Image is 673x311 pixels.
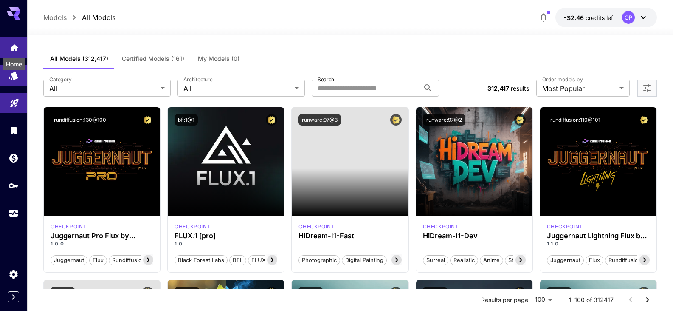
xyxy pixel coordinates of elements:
[514,114,526,126] button: Certified Model – Vetted for best performance and includes a commercial license.
[8,125,19,136] div: Library
[514,287,526,298] button: Certified Model – Vetted for best performance and includes a commercial license.
[299,256,340,265] span: Photographic
[8,180,19,191] div: API Keys
[547,287,571,298] button: bfl:1@3
[451,256,478,265] span: Realistic
[481,296,528,304] p: Results per page
[51,287,75,298] button: bfl:3@1
[8,208,19,219] div: Usage
[564,13,615,22] div: -$2.45806
[9,95,20,106] div: Playground
[43,12,67,23] a: Models
[51,114,110,126] button: rundiffusion:130@100
[198,55,239,63] span: My Models (0)
[109,254,149,265] button: rundiffusion
[423,223,459,231] div: HiDream Dev
[142,114,153,126] button: Certified Model – Vetted for best performance and includes a commercial license.
[532,294,555,306] div: 100
[51,232,153,240] h3: Juggernaut Pro Flux by RunDiffusion
[547,256,583,265] span: juggernaut
[175,232,277,240] h3: FLUX.1 [pro]
[480,254,503,265] button: Anime
[423,114,465,126] button: runware:97@2
[298,287,323,298] button: bfl:1@2
[175,287,199,298] button: bfl:4@1
[142,287,153,298] button: Certified Model – Vetted for best performance and includes a commercial license.
[175,114,198,126] button: bfl:1@1
[51,256,87,265] span: juggernaut
[50,55,108,63] span: All Models (312,417)
[230,256,246,265] span: BFL
[605,254,645,265] button: rundiffusion
[586,14,615,21] span: credits left
[547,232,650,240] h3: Juggernaut Lightning Flux by RunDiffusion
[175,223,211,231] p: checkpoint
[318,76,334,83] label: Search
[175,223,211,231] div: fluxpro
[487,85,509,92] span: 312,417
[547,114,604,126] button: rundiffusion:110@101
[49,83,157,94] span: All
[586,256,603,265] span: flux
[390,114,402,126] button: Certified Model – Vetted for best performance and includes a commercial license.
[389,254,421,265] button: Cinematic
[175,256,227,265] span: Black Forest Labs
[298,223,335,231] p: checkpoint
[298,223,335,231] div: HiDream Fast
[480,256,503,265] span: Anime
[511,85,529,92] span: results
[586,254,603,265] button: flux
[51,223,87,231] p: checkpoint
[342,256,386,265] span: Digital Painting
[423,256,448,265] span: Surreal
[505,256,532,265] span: Stylized
[8,291,19,302] button: Expand sidebar
[547,223,583,231] div: FLUX.1 D
[266,114,277,126] button: Certified Model – Vetted for best performance and includes a commercial license.
[642,83,652,94] button: Open more filters
[43,12,115,23] nav: breadcrumb
[542,83,616,94] span: Most Popular
[9,40,20,51] div: Home
[342,254,387,265] button: Digital Painting
[49,76,72,83] label: Category
[605,256,645,265] span: rundiffusion
[248,254,287,265] button: FLUX.1 [pro]
[547,254,584,265] button: juggernaut
[622,11,635,24] div: OP
[555,8,657,27] button: -$2.45806OP
[505,254,532,265] button: Stylized
[569,296,614,304] p: 1–100 of 312417
[51,223,87,231] div: FLUX.1 D
[8,269,19,280] div: Settings
[298,232,401,240] h3: HiDream-I1-Fast
[175,240,277,248] p: 1.0
[82,12,115,23] a: All Models
[564,14,586,21] span: -$2.46
[8,153,19,163] div: Wallet
[390,287,402,298] button: Certified Model – Vetted for best performance and includes a commercial license.
[639,291,656,308] button: Go to next page
[423,287,447,298] button: bfl:2@1
[298,114,341,126] button: runware:97@3
[450,254,478,265] button: Realistic
[8,68,19,78] div: Models
[90,256,107,265] span: flux
[266,287,277,298] button: Certified Model – Vetted for best performance and includes a commercial license.
[423,232,526,240] h3: HiDream-I1-Dev
[51,240,153,248] p: 1.0.0
[229,254,246,265] button: BFL
[298,254,340,265] button: Photographic
[547,240,650,248] p: 1.1.0
[423,254,448,265] button: Surreal
[638,287,650,298] button: Certified Model – Vetted for best performance and includes a commercial license.
[89,254,107,265] button: flux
